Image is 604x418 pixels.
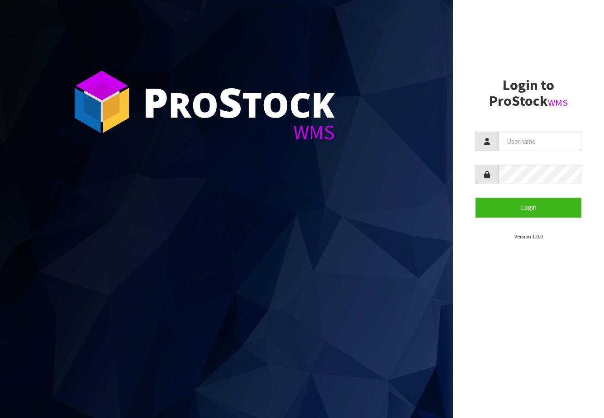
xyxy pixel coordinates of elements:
small: WMS [548,97,568,109]
small: Version 1.0.0 [514,233,543,240]
img: ProStock Cube [68,68,136,136]
h2: Login to ProStock [476,77,581,109]
input: Username [498,132,581,151]
div: ro tock [143,81,335,122]
div: WMS [143,122,335,142]
span: S [219,74,242,129]
span: P [143,74,168,129]
button: Login [476,198,581,217]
